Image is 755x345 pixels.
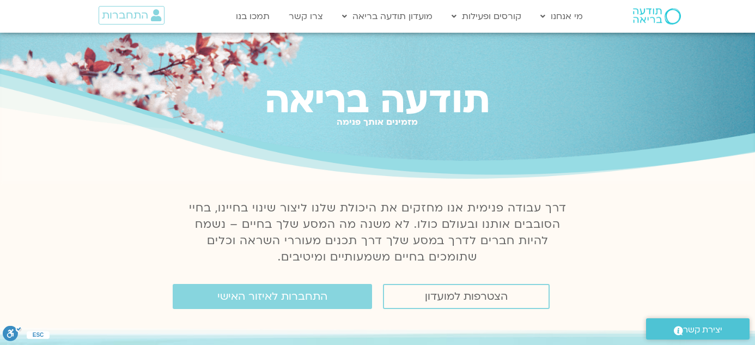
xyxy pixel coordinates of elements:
[217,290,327,302] span: התחברות לאיזור האישי
[383,284,550,309] a: הצטרפות למועדון
[633,8,681,25] img: תודעה בריאה
[446,6,527,27] a: קורסים ופעילות
[535,6,588,27] a: מי אנחנו
[182,200,573,265] p: דרך עבודה פנימית אנו מחזקים את היכולת שלנו ליצור שינוי בחיינו, בחיי הסובבים אותנו ובעולם כולו. לא...
[99,6,165,25] a: התחברות
[230,6,275,27] a: תמכו בנו
[646,318,750,340] a: יצירת קשר
[102,9,148,21] span: התחברות
[425,290,508,302] span: הצטרפות למועדון
[173,284,372,309] a: התחברות לאיזור האישי
[683,323,722,337] span: יצירת קשר
[337,6,438,27] a: מועדון תודעה בריאה
[283,6,328,27] a: צרו קשר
